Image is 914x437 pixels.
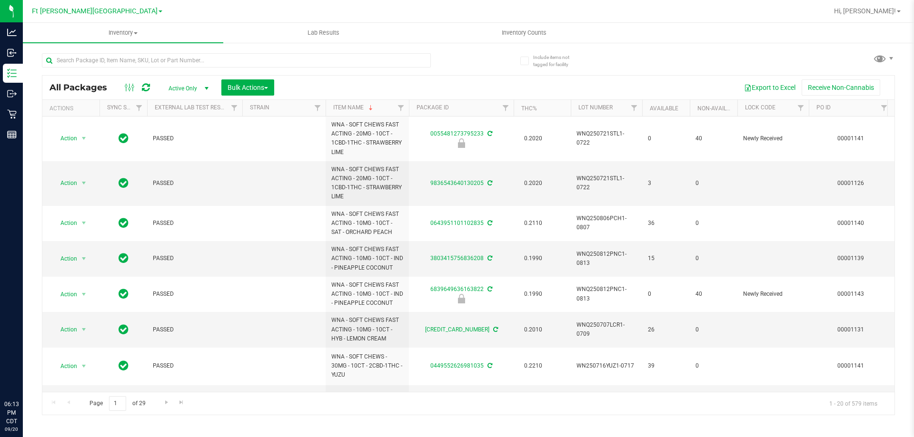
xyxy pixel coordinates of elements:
span: Action [52,176,78,190]
inline-svg: Inventory [7,68,17,78]
span: select [78,252,90,265]
span: WNA - SOFT CHEWS - 20MG - 10CT - 1CBD-1THC - STRAWBERRY LEMONADE [331,390,403,418]
span: 36 [648,219,684,228]
a: Go to the last page [175,396,189,409]
a: 00001131 [837,326,864,333]
span: Newly Received [743,134,803,143]
input: Search Package ID, Item Name, SKU, Lot or Part Number... [42,53,431,68]
span: PASSED [153,325,237,334]
a: 00001141 [837,362,864,369]
inline-svg: Inbound [7,48,17,58]
a: 00001143 [837,291,864,297]
span: In Sync [119,216,129,230]
a: 00001139 [837,255,864,262]
a: [CREDIT_CARD_NUMBER] [425,326,489,333]
span: select [78,132,90,145]
span: PASSED [153,254,237,263]
a: Go to the next page [159,396,173,409]
div: Newly Received [407,138,515,148]
span: In Sync [119,132,129,145]
div: Actions [50,105,96,112]
span: 26 [648,325,684,334]
span: 0 [695,179,732,188]
inline-svg: Reports [7,130,17,139]
a: Filter [393,100,409,116]
span: WNQ250707LCR1-0709 [576,320,636,339]
span: select [78,323,90,336]
span: 0.2110 [519,216,547,230]
span: WNA - SOFT CHEWS FAST ACTING - 10MG - 10CT - IND - PINEAPPLE COCONUT [331,281,403,308]
a: 00001140 [837,220,864,226]
span: WNQ250721STL1-0722 [576,174,636,192]
span: 0 [695,219,732,228]
a: Filter [310,100,326,116]
a: Strain [250,104,269,111]
span: In Sync [119,359,129,372]
span: 0.2020 [519,176,547,190]
span: 15 [648,254,684,263]
span: select [78,359,90,373]
span: Action [52,252,78,265]
span: Sync from Compliance System [486,180,492,186]
span: WNA - SOFT CHEWS FAST ACTING - 20MG - 10CT - 1CBD-1THC - STRAWBERRY LIME [331,165,403,202]
span: 0 [648,134,684,143]
span: Action [52,216,78,230]
span: WNA - SOFT CHEWS FAST ACTING - 10MG - 10CT - HYB - LEMON CREAM [331,316,403,343]
span: Newly Received [743,290,803,299]
span: WNA - SOFT CHEWS - 30MG - 10CT - 2CBD-1THC - YUZU [331,352,403,380]
a: 6839649636163822 [430,286,484,292]
span: WN250716YUZ1-0717 [576,361,636,370]
a: Filter [131,100,147,116]
button: Receive Non-Cannabis [802,79,880,96]
span: Lab Results [295,29,352,37]
span: PASSED [153,134,237,143]
span: 0.1990 [519,252,547,265]
span: WNQ250812PNC1-0813 [576,250,636,268]
span: 0 [695,254,732,263]
span: select [78,216,90,230]
span: In Sync [119,287,129,301]
span: 0 [695,361,732,370]
a: 00001126 [837,180,864,186]
a: 00001141 [837,135,864,142]
span: Sync from Compliance System [486,130,492,137]
a: Lot Number [578,104,613,111]
span: Include items not tagged for facility [533,54,581,68]
button: Bulk Actions [221,79,274,96]
span: 0 [695,325,732,334]
span: Sync from Compliance System [486,286,492,292]
a: Filter [626,100,642,116]
inline-svg: Outbound [7,89,17,98]
a: Filter [793,100,809,116]
a: Inventory Counts [424,23,624,43]
span: Ft [PERSON_NAME][GEOGRAPHIC_DATA] [32,7,158,15]
span: Page of 29 [81,396,153,411]
span: Inventory [23,29,223,37]
span: 40 [695,290,732,299]
span: Sync from Compliance System [492,326,498,333]
a: 9836543640130205 [430,180,484,186]
a: THC% [521,105,537,112]
a: 0643951101102835 [430,220,484,226]
span: Sync from Compliance System [486,255,492,262]
span: 40 [695,134,732,143]
span: Action [52,323,78,336]
span: PASSED [153,219,237,228]
a: Lab Results [223,23,424,43]
a: Available [650,105,678,112]
a: Sync Status [107,104,144,111]
span: In Sync [119,176,129,190]
a: 0449552626981035 [430,362,484,369]
span: WNQ250721STL1-0722 [576,129,636,147]
button: Export to Excel [738,79,802,96]
span: 0.2210 [519,359,547,373]
a: Filter [227,100,242,116]
inline-svg: Retail [7,109,17,119]
span: select [78,176,90,190]
span: PASSED [153,290,237,299]
span: Action [52,359,78,373]
a: Package ID [417,104,449,111]
p: 09/20 [4,426,19,433]
span: Sync from Compliance System [486,220,492,226]
span: 0 [648,290,684,299]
